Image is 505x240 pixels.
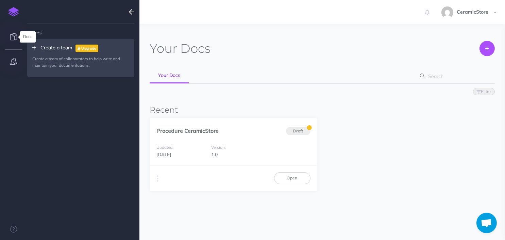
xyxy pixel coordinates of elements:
span: CeramicStore [453,9,492,15]
div: Aprire la chat [476,213,497,233]
span: Your [150,41,177,56]
small: Updated: [156,145,173,150]
h3: Recent [150,106,495,114]
input: Search [426,70,484,82]
h1: Docs [150,41,211,56]
div: Create a team [27,39,134,77]
a: Open [274,172,310,184]
small: Version: [211,145,226,150]
a: Upgrade [75,45,98,52]
i: More actions [157,174,158,183]
img: logo-mark.svg [9,7,19,17]
img: 027daaa4e9b174d13520c125f5437900.jpg [441,6,453,18]
p: Create a team of collaborators to help write and maintain your documentations. [32,55,129,68]
button: Filter [473,88,495,95]
a: Procedure CeramicStore [156,127,219,134]
span: Your Docs [158,72,180,78]
h4: Teams [27,23,134,35]
a: Your Docs [150,68,189,83]
span: 1.0 [211,151,218,158]
small: Upgrade [82,46,97,51]
span: [DATE] [156,151,171,158]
